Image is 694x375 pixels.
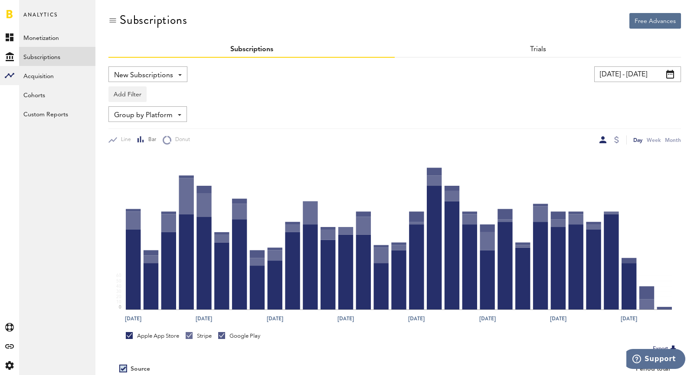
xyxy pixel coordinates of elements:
[144,136,156,144] span: Bar
[230,46,273,53] a: Subscriptions
[408,315,425,322] text: [DATE]
[668,344,678,354] img: Export
[186,332,212,340] div: Stripe
[117,136,131,144] span: Line
[120,13,187,27] div: Subscriptions
[19,85,95,104] a: Cohorts
[626,349,685,371] iframe: Opens a widget where you can find more information
[337,315,354,322] text: [DATE]
[116,300,121,304] text: 10
[218,332,260,340] div: Google Play
[126,332,179,340] div: Apple App Store
[621,315,637,322] text: [DATE]
[116,295,121,299] text: 20
[530,46,546,53] a: Trials
[116,284,121,289] text: 40
[131,365,150,373] div: Source
[19,66,95,85] a: Acquisition
[633,135,642,145] div: Day
[125,315,141,322] text: [DATE]
[196,315,212,322] text: [DATE]
[108,86,147,102] button: Add Filter
[171,136,190,144] span: Donut
[114,108,173,123] span: Group by Platform
[647,135,661,145] div: Week
[119,305,121,309] text: 0
[116,274,121,278] text: 60
[267,315,283,322] text: [DATE]
[650,343,681,355] button: Export
[665,135,681,145] div: Month
[19,104,95,123] a: Custom Reports
[406,365,670,373] div: Period total
[550,315,566,322] text: [DATE]
[19,28,95,47] a: Monetization
[629,13,681,29] button: Free Advances
[479,315,496,322] text: [DATE]
[19,47,95,66] a: Subscriptions
[116,279,121,283] text: 50
[114,68,173,83] span: New Subscriptions
[116,289,121,294] text: 30
[23,10,58,28] span: Analytics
